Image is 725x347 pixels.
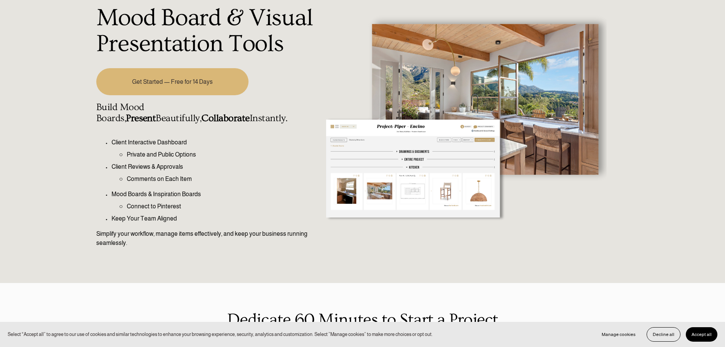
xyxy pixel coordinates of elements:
p: Client Interactive Dashboard [112,138,316,147]
p: Comments on Each Item [127,174,316,184]
button: Manage cookies [596,327,641,342]
p: Client Reviews & Approvals [112,162,316,171]
span: Manage cookies [602,332,636,337]
p: Simplify your workflow, manage items effectively, and keep your business running seamlessly. [96,229,316,248]
strong: Collaborate [201,113,249,124]
span: Decline all [653,332,674,337]
h1: Mood Board & Visual Presentation Tools [96,5,316,57]
p: Dedicate 60 Minutes to Start a Project [96,307,629,333]
p: Keep Your Team Aligned [112,214,316,223]
p: Connect to Pinterest [127,202,316,211]
strong: Present [126,113,156,124]
button: Accept all [686,327,717,342]
a: Get Started — Free for 14 Days [96,68,249,95]
p: Mood Boards & Inspiration Boards [112,190,316,199]
button: Decline all [647,327,680,342]
p: Private and Public Options [127,150,316,159]
h4: Build Mood Boards, Beautifully, Instantly. [96,102,316,125]
p: Select “Accept all” to agree to our use of cookies and similar technologies to enhance your brows... [8,331,433,338]
span: Accept all [692,332,712,337]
